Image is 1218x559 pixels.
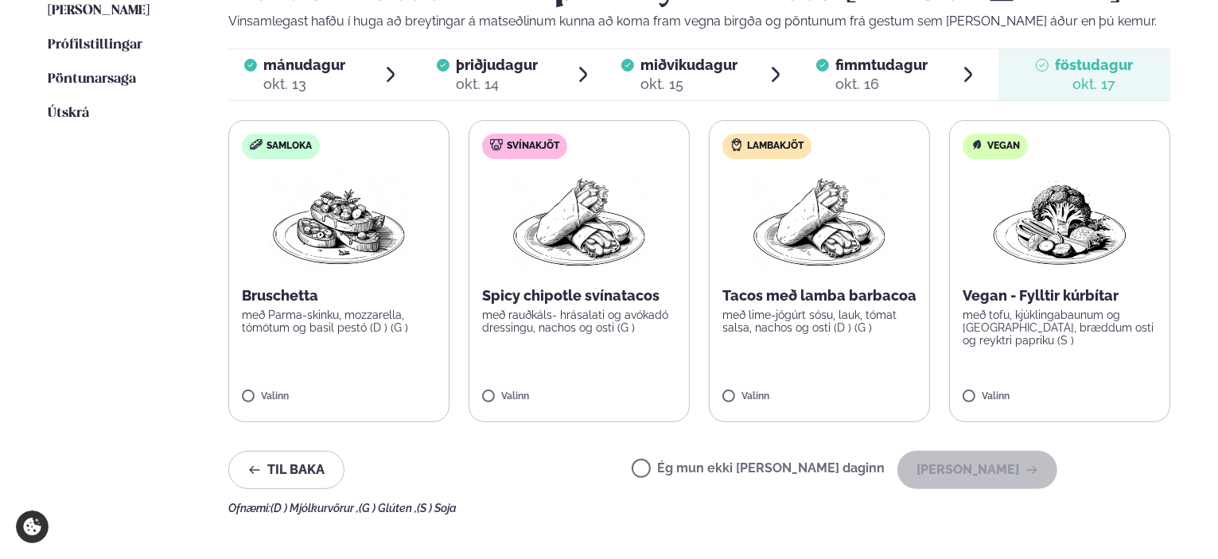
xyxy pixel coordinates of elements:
img: pork.svg [490,138,503,151]
img: Wraps.png [509,172,649,274]
a: Pöntunarsaga [48,70,136,89]
span: (D ) Mjólkurvörur , [270,502,359,514]
p: með tofu, kjúklingabaunum og [GEOGRAPHIC_DATA], bræddum osti og reyktri papriku (S ) [963,309,1157,347]
img: Wraps.png [749,172,889,274]
span: þriðjudagur [456,56,538,73]
img: Lamb.svg [730,138,743,151]
span: Lambakjöt [747,140,804,153]
span: föstudagur [1055,56,1133,73]
span: Svínakjöt [507,140,559,153]
img: sandwich-new-16px.svg [250,139,263,150]
div: okt. 13 [263,75,345,94]
p: Tacos með lamba barbacoa [722,286,916,305]
div: okt. 17 [1055,75,1133,94]
div: okt. 16 [835,75,928,94]
span: Pöntunarsaga [48,72,136,86]
span: (G ) Glúten , [359,502,417,514]
img: Bruschetta.png [269,172,409,274]
div: okt. 14 [456,75,538,94]
p: með Parma-skinku, mozzarella, tómötum og basil pestó (D ) (G ) [242,309,436,334]
a: Cookie settings [16,510,49,543]
span: (S ) Soja [417,502,457,514]
p: með rauðkáls- hrásalati og avókadó dressingu, nachos og osti (G ) [482,309,676,334]
span: Útskrá [48,107,89,120]
button: [PERSON_NAME] [897,451,1057,489]
span: Samloka [267,140,312,153]
p: Vegan - Fylltir kúrbítar [963,286,1157,305]
img: Vegan.png [990,172,1130,274]
div: Ofnæmi: [228,502,1170,514]
p: Vinsamlegast hafðu í huga að breytingar á matseðlinum kunna að koma fram vegna birgða og pöntunum... [228,12,1170,31]
p: Spicy chipotle svínatacos [482,286,676,305]
button: Til baka [228,451,344,489]
span: Vegan [987,140,1020,153]
p: með lime-jógúrt sósu, lauk, tómat salsa, nachos og osti (D ) (G ) [722,309,916,334]
span: mánudagur [263,56,345,73]
span: miðvikudagur [640,56,737,73]
a: Útskrá [48,104,89,123]
a: Prófílstillingar [48,36,142,55]
a: [PERSON_NAME] [48,2,150,21]
span: fimmtudagur [835,56,928,73]
span: [PERSON_NAME] [48,4,150,17]
img: Vegan.svg [971,138,983,151]
span: Prófílstillingar [48,38,142,52]
p: Bruschetta [242,286,436,305]
div: okt. 15 [640,75,737,94]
